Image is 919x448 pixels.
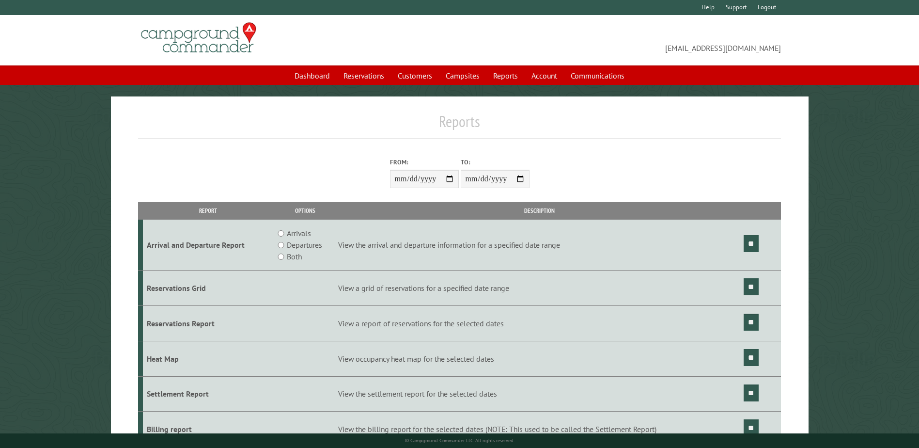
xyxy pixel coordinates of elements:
[287,251,302,262] label: Both
[565,66,630,85] a: Communications
[287,227,311,239] label: Arrivals
[143,376,273,412] td: Settlement Report
[337,271,742,306] td: View a grid of reservations for a specified date range
[405,437,514,444] small: © Campground Commander LLC. All rights reserved.
[143,220,273,271] td: Arrival and Departure Report
[338,66,390,85] a: Reservations
[337,412,742,447] td: View the billing report for the selected dates (NOTE: This used to be called the Settlement Report)
[289,66,336,85] a: Dashboard
[287,239,322,251] label: Departures
[390,158,459,167] label: From:
[392,66,438,85] a: Customers
[337,305,742,341] td: View a report of reservations for the selected dates
[143,202,273,219] th: Report
[337,341,742,376] td: View occupancy heat map for the selected dates
[273,202,336,219] th: Options
[143,305,273,341] td: Reservations Report
[440,66,485,85] a: Campsites
[143,341,273,376] td: Heat Map
[337,220,742,271] td: View the arrival and departure information for a specified date range
[487,66,524,85] a: Reports
[138,19,259,57] img: Campground Commander
[143,412,273,447] td: Billing report
[138,112,780,139] h1: Reports
[461,158,530,167] label: To:
[526,66,563,85] a: Account
[143,271,273,306] td: Reservations Grid
[460,27,781,54] span: [EMAIL_ADDRESS][DOMAIN_NAME]
[337,202,742,219] th: Description
[337,376,742,412] td: View the settlement report for the selected dates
